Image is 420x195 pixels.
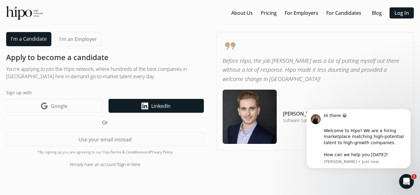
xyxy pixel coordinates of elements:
[151,102,171,110] span: LinkedIn
[223,39,407,53] span: format_quote
[229,7,255,18] button: About Us
[390,7,414,18] button: Log In
[282,7,321,18] button: For Employers
[54,32,102,46] a: I'm an Employer
[326,9,361,17] a: For Candidates
[6,149,204,155] div: *By signing up you are agreeing to our Hipo and
[223,90,277,144] img: testimonial-image
[6,161,204,168] div: Already have an account?
[118,161,141,167] a: Sign in here
[412,174,417,179] span: 1
[394,9,409,17] a: Log In
[6,32,51,46] a: I'm a Candidate
[6,52,204,62] h1: Apply to become a candidate
[6,89,204,96] label: Sign up with
[6,6,43,20] img: official-logo
[111,149,144,155] a: Terms & Conditions
[372,9,382,17] a: Blog
[297,100,420,178] iframe: Intercom notifications message
[283,110,343,117] h4: [PERSON_NAME]
[109,99,204,113] a: LinkedIn
[6,132,204,146] button: Use your email instead
[6,99,102,113] a: Google
[399,174,414,189] iframe: Intercom live chat
[258,7,279,18] button: Pricing
[223,56,407,83] p: Before Hipo, the job [PERSON_NAME] was a lot of putting myself out there without a lot of respons...
[231,9,253,17] a: About Us
[150,149,173,155] a: Privacy Policy
[285,9,318,17] a: For Employers
[6,119,204,126] h5: Or
[6,65,204,80] h2: You're applying to join the Hipo network, where hundreds of the best companies in [GEOGRAPHIC_DAT...
[283,117,343,124] h5: Software Sales Consultant Hire
[51,102,67,110] span: Google
[367,7,386,18] button: Blog
[324,7,364,18] button: For Candidates
[261,9,277,17] a: Pricing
